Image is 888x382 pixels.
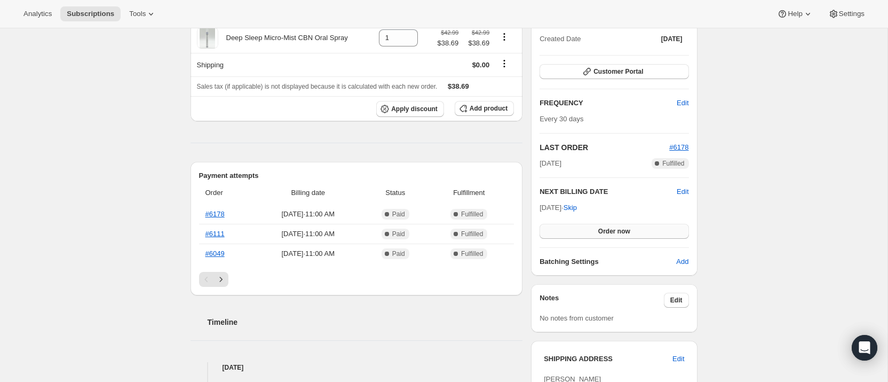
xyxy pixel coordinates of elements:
[655,32,689,46] button: [DATE]
[540,158,561,169] span: [DATE]
[437,38,458,49] span: $38.69
[669,142,688,153] button: #6178
[376,101,444,117] button: Apply discount
[461,210,483,219] span: Fulfilled
[472,29,489,36] small: $42.99
[23,10,52,18] span: Analytics
[676,256,688,267] span: Add
[788,10,802,18] span: Help
[472,61,490,69] span: $0.00
[448,82,469,90] span: $38.69
[391,105,438,113] span: Apply discount
[598,227,630,236] span: Order now
[771,6,819,21] button: Help
[455,101,514,116] button: Add product
[191,53,370,76] th: Shipping
[129,10,146,18] span: Tools
[60,6,121,21] button: Subscriptions
[540,115,583,123] span: Every 30 days
[670,296,683,305] span: Edit
[822,6,871,21] button: Settings
[540,256,676,267] h6: Batching Settings
[67,10,114,18] span: Subscriptions
[593,67,643,76] span: Customer Portal
[256,229,360,239] span: [DATE] · 11:00 AM
[540,64,688,79] button: Customer Portal
[677,186,688,197] button: Edit
[218,33,348,43] div: Deep Sleep Micro-Mist CBN Oral Spray
[540,224,688,239] button: Order now
[670,95,695,112] button: Edit
[205,210,225,218] a: #6178
[392,230,405,238] span: Paid
[540,204,577,212] span: [DATE] ·
[661,35,683,43] span: [DATE]
[205,250,225,258] a: #6049
[677,98,688,108] span: Edit
[199,181,253,205] th: Order
[664,293,689,308] button: Edit
[670,253,695,270] button: Add
[540,34,581,44] span: Created Date
[852,335,877,361] div: Open Intercom Messenger
[461,250,483,258] span: Fulfilled
[123,6,163,21] button: Tools
[213,272,228,287] button: Next
[208,317,523,328] h2: Timeline
[256,188,360,198] span: Billing date
[441,29,458,36] small: $42.99
[256,248,360,259] span: [DATE] · 11:00 AM
[669,143,688,151] a: #6178
[392,250,405,258] span: Paid
[470,104,508,113] span: Add product
[496,58,513,69] button: Shipping actions
[662,159,684,168] span: Fulfilled
[557,199,583,216] button: Skip
[540,98,677,108] h2: FREQUENCY
[199,272,514,287] nav: Pagination
[461,230,483,238] span: Fulfilled
[564,202,577,213] span: Skip
[367,188,424,198] span: Status
[197,83,438,90] span: Sales tax (if applicable) is not displayed because it is calculated with each new order.
[205,230,225,238] a: #6111
[544,354,672,364] h3: SHIPPING ADDRESS
[672,354,684,364] span: Edit
[17,6,58,21] button: Analytics
[496,31,513,43] button: Product actions
[666,350,691,368] button: Edit
[540,186,677,197] h2: NEXT BILLING DATE
[430,188,508,198] span: Fulfillment
[540,314,614,322] span: No notes from customer
[256,209,360,220] span: [DATE] · 11:00 AM
[540,142,669,153] h2: LAST ORDER
[540,293,664,308] h3: Notes
[199,170,514,181] h2: Payment attempts
[465,38,489,49] span: $38.69
[392,210,405,219] span: Paid
[839,10,865,18] span: Settings
[191,362,523,373] h4: [DATE]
